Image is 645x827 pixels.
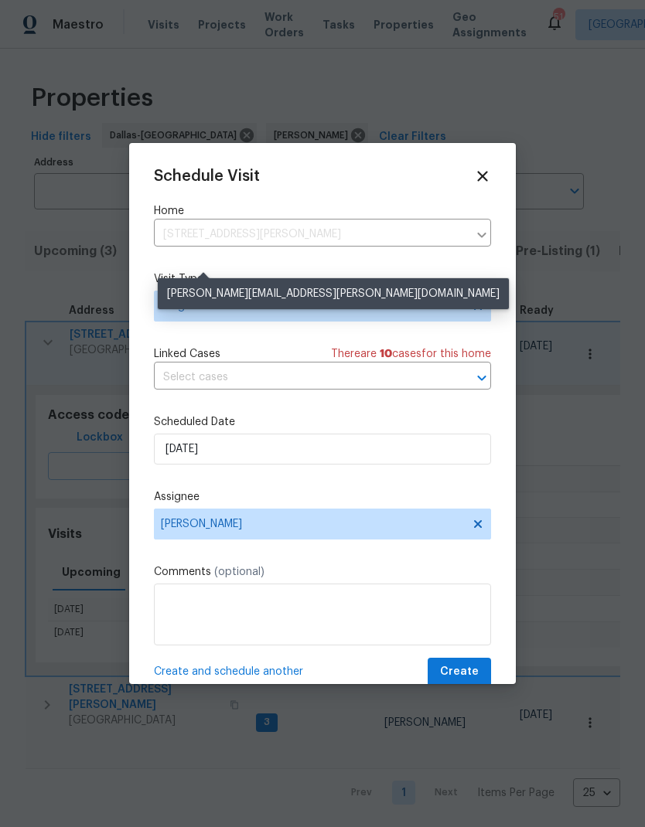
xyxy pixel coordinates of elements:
span: Create [440,662,479,682]
label: Scheduled Date [154,414,491,430]
input: Select cases [154,366,448,390]
span: Close [474,168,491,185]
button: Open [471,367,493,389]
input: M/D/YYYY [154,434,491,465]
label: Home [154,203,491,219]
span: (optional) [214,567,264,577]
span: 10 [380,349,392,359]
label: Assignee [154,489,491,505]
button: Create [428,658,491,686]
label: Visit Type [154,271,491,287]
label: Comments [154,564,491,580]
span: Create and schedule another [154,664,303,679]
div: [PERSON_NAME][EMAIL_ADDRESS][PERSON_NAME][DOMAIN_NAME] [158,278,509,309]
span: Schedule Visit [154,168,260,184]
span: [PERSON_NAME] [161,518,464,530]
span: Linked Cases [154,346,220,362]
input: Enter in an address [154,223,468,247]
span: There are case s for this home [331,346,491,362]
